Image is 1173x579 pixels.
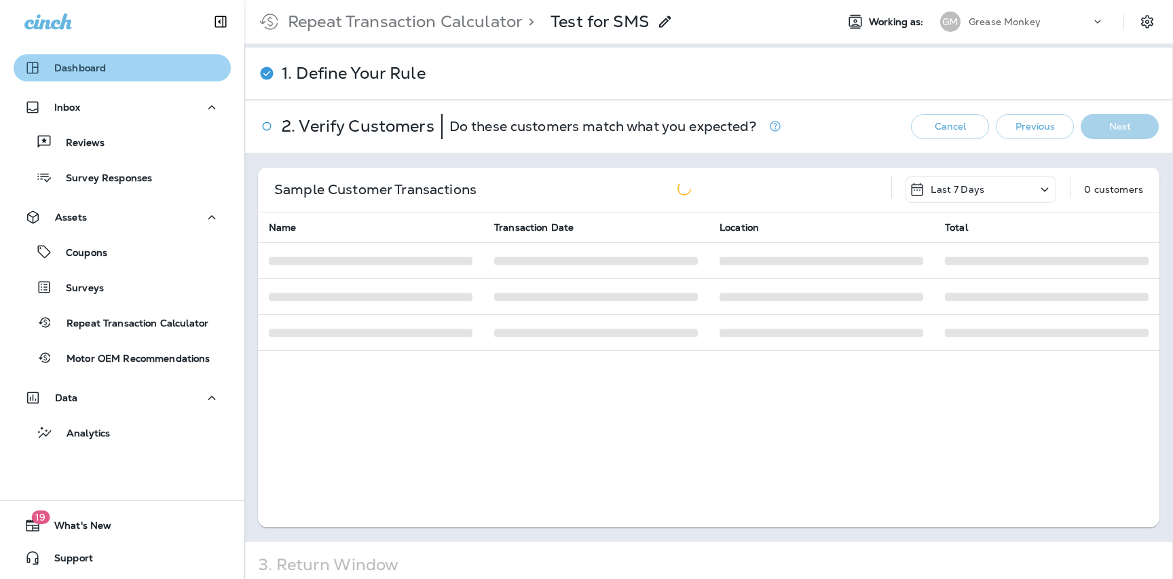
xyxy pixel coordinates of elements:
p: > [523,12,534,32]
p: Surveys [52,282,104,295]
p: Repeat Transaction Calculator [53,318,208,331]
p: Repeat Transaction Calculator [282,12,523,32]
button: Assets [14,204,231,231]
div: GM [940,12,961,32]
p: Reviews [52,137,105,150]
button: Previous [996,114,1074,139]
button: Reviews [14,128,231,156]
p: Analytics [53,428,110,441]
span: What's New [41,520,111,536]
button: Cancel [911,114,989,139]
button: Settings [1135,10,1159,34]
p: 1. Define Your Rule [282,68,426,79]
p: Test for SMS [551,12,649,32]
button: Dashboard [14,54,231,81]
button: Coupons [14,238,231,266]
button: Collapse Sidebar [202,8,240,35]
button: Support [14,544,231,572]
button: Motor OEM Recommendations [14,343,231,372]
p: Motor OEM Recommendations [53,353,210,366]
button: Surveys [14,273,231,301]
p: 2. Verify Customers [282,121,434,132]
span: 19 [31,510,50,524]
p: Do these customers match what you expected? [449,121,756,132]
p: Survey Responses [52,172,152,185]
p: Inbox [54,102,80,113]
span: Location [720,221,759,234]
button: Data [14,384,231,411]
p: Data [55,392,78,403]
span: Name [269,221,297,234]
p: Last 7 Days [931,184,984,195]
button: 19What's New [14,512,231,539]
button: Analytics [14,418,231,447]
button: Repeat Transaction Calculator [14,308,231,337]
span: Total [945,221,968,234]
span: Support [41,553,93,569]
p: Coupons [52,247,107,260]
span: Transaction Date [494,221,574,234]
button: Inbox [14,94,231,121]
button: Survey Responses [14,163,231,191]
p: Grease Monkey [969,16,1041,27]
p: Sample Customer Transactions [274,184,477,195]
span: Working as: [869,16,927,28]
p: Dashboard [54,62,106,73]
div: 0 customers [1084,176,1143,203]
p: Assets [55,212,87,223]
p: 3. Return Window [259,559,398,570]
